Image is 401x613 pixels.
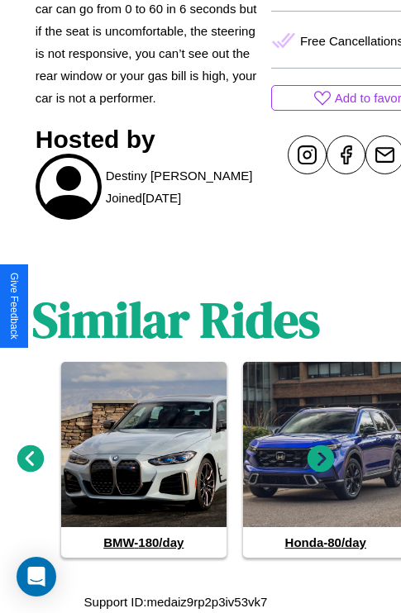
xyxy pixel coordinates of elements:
p: Destiny [PERSON_NAME] [106,164,253,187]
p: Joined [DATE] [106,187,181,209]
h3: Hosted by [36,126,263,154]
div: Open Intercom Messenger [17,557,56,596]
div: Give Feedback [8,273,20,340]
a: BMW-180/day [61,362,227,558]
h1: Similar Rides [32,286,320,354]
h4: BMW - 180 /day [61,527,227,558]
p: Support ID: medaiz9rp2p3iv53vk7 [84,591,268,613]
